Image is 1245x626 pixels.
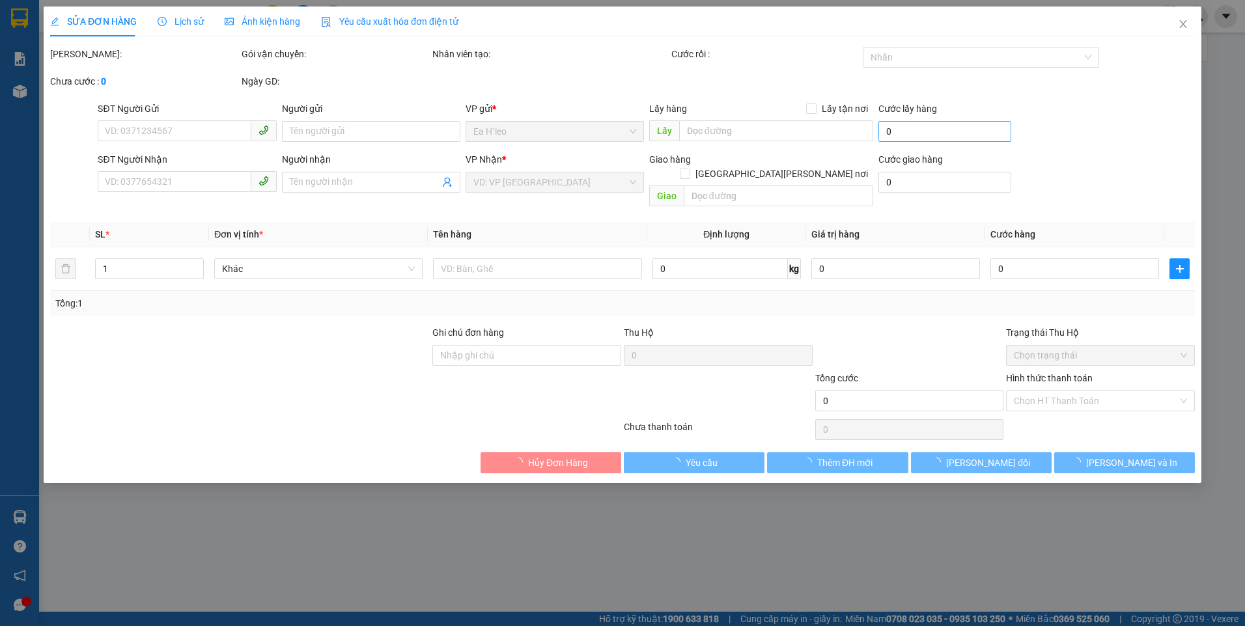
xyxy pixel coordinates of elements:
[815,373,858,383] span: Tổng cước
[442,177,453,187] span: user-add
[528,456,588,470] span: Hủy Đơn Hàng
[817,102,873,116] span: Lấy tận nơi
[690,167,873,181] span: [GEOGRAPHIC_DATA][PERSON_NAME] nơi
[649,154,691,165] span: Giao hàng
[1014,346,1187,365] span: Chọn trạng thái
[932,457,946,467] span: loading
[98,102,276,116] div: SĐT Người Gửi
[767,452,908,473] button: Thêm ĐH mới
[214,229,263,239] span: Đơn vị tính
[101,76,106,87] b: 0
[50,17,59,26] span: edit
[624,327,654,338] span: Thu Hộ
[1170,264,1189,274] span: plus
[817,456,873,470] span: Thêm ĐH mới
[281,152,460,167] div: Người nhận
[811,229,860,239] span: Giá trị hàng
[50,74,239,88] div: Chưa cước :
[432,327,504,338] label: Ghi chú đơn hàng
[258,176,268,186] span: phone
[98,152,276,167] div: SĐT Người Nhận
[803,457,817,467] span: loading
[671,457,686,467] span: loading
[281,102,460,116] div: Người gửi
[878,103,937,114] label: Cước lấy hàng
[1086,456,1177,470] span: [PERSON_NAME] và In
[432,47,669,61] div: Nhân viên tạo:
[671,47,860,61] div: Cước rồi :
[649,120,679,141] span: Lấy
[878,121,1011,142] input: Cước lấy hàng
[624,452,764,473] button: Yêu cầu
[686,456,718,470] span: Yêu cầu
[50,16,137,27] span: SỬA ĐƠN HÀNG
[878,172,1011,193] input: Cước giao hàng
[466,154,502,165] span: VP Nhận
[1054,452,1195,473] button: [PERSON_NAME] và In
[321,17,331,27] img: icon
[878,154,943,165] label: Cước giao hàng
[481,452,621,473] button: Hủy Đơn Hàng
[703,229,749,239] span: Định lượng
[679,120,874,141] input: Dọc đường
[242,47,430,61] div: Gói vận chuyển:
[55,258,76,279] button: delete
[433,229,471,239] span: Tên hàng
[242,74,430,88] div: Ngày GD:
[55,296,481,310] div: Tổng: 1
[473,122,636,141] span: Ea H`leo
[1006,325,1195,340] div: Trạng thái Thu Hộ
[622,420,814,442] div: Chưa thanh toán
[649,185,684,206] span: Giao
[788,258,801,279] span: kg
[222,259,415,279] span: Khác
[1006,373,1093,383] label: Hình thức thanh toán
[321,16,458,27] span: Yêu cầu xuất hóa đơn điện tử
[649,103,687,114] span: Lấy hàng
[911,452,1052,473] button: [PERSON_NAME] đổi
[50,47,239,61] div: [PERSON_NAME]:
[433,258,641,279] input: VD: Bàn, Ghế
[1072,457,1086,467] span: loading
[684,185,874,206] input: Dọc đường
[258,125,268,135] span: phone
[158,16,204,27] span: Lịch sử
[990,229,1035,239] span: Cước hàng
[225,16,300,27] span: Ảnh kiện hàng
[514,457,528,467] span: loading
[225,17,234,26] span: picture
[1169,258,1190,279] button: plus
[946,456,1030,470] span: [PERSON_NAME] đổi
[432,345,621,366] input: Ghi chú đơn hàng
[1165,7,1201,43] button: Close
[95,229,105,239] span: SL
[1178,19,1188,29] span: close
[466,102,644,116] div: VP gửi
[158,17,167,26] span: clock-circle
